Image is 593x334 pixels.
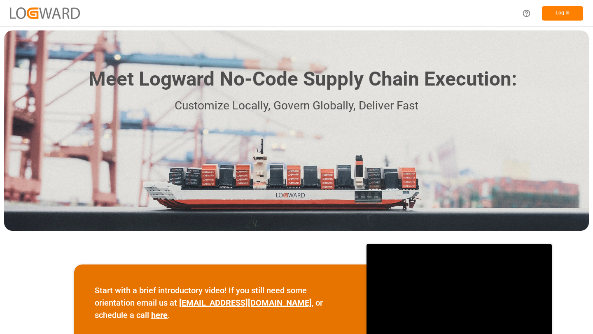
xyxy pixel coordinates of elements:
p: Start with a brief introductory video! If you still need some orientation email us at , or schedu... [95,284,346,321]
a: [EMAIL_ADDRESS][DOMAIN_NAME] [179,298,312,308]
img: Logward_new_orange.png [10,7,80,19]
button: Help Center [517,4,536,23]
h1: Meet Logward No-Code Supply Chain Execution: [89,65,517,94]
p: Customize Locally, Govern Globally, Deliver Fast [76,97,517,115]
button: Log In [542,6,583,21]
a: here [151,310,168,320]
